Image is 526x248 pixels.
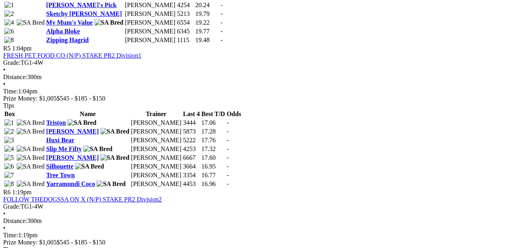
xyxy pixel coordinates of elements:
span: - [221,10,223,17]
span: Box [4,110,15,117]
td: [PERSON_NAME] [125,19,176,27]
td: 17.28 [201,128,225,136]
img: SA Bred [17,180,45,188]
div: 1:04pm [3,88,523,95]
img: SA Bred [17,154,45,161]
td: 6345 [177,27,194,35]
td: [PERSON_NAME] [125,1,176,9]
td: 4253 [183,145,200,153]
div: TG1-4W [3,203,523,210]
div: 300m [3,217,523,225]
th: Trainer [131,110,182,118]
span: • [3,225,6,231]
span: - [227,137,229,143]
span: Grade: [3,203,21,210]
img: SA Bred [17,128,45,135]
td: 5222 [183,136,200,144]
img: 8 [4,37,14,44]
a: Silhouette [46,163,73,170]
div: TG1-4W [3,59,523,66]
a: Huxi Bear [46,137,74,143]
img: SA Bred [17,19,45,26]
td: 3444 [183,119,200,127]
img: 7 [4,172,14,179]
td: [PERSON_NAME] [131,154,182,162]
span: - [221,28,223,35]
img: 6 [4,28,14,35]
th: Best T/D [201,110,225,118]
a: Triston [46,119,66,126]
div: Prize Money: $1,005 [3,95,523,102]
a: FOLLOW THEDOGSSA ON X (N/P) STAKE PR2 Division2 [3,196,162,203]
img: 2 [4,10,14,17]
span: $545 - $185 - $150 [57,239,106,246]
img: SA Bred [17,163,45,170]
th: Name [46,110,130,118]
td: 19.48 [195,36,220,44]
span: - [221,19,223,26]
img: 3 [4,137,14,144]
span: - [221,37,223,43]
span: Distance: [3,74,27,80]
img: 4 [4,145,14,153]
span: - [227,128,229,135]
span: Tips [3,102,14,109]
span: - [227,154,229,161]
span: R6 [3,189,11,196]
span: - [227,145,229,152]
img: SA Bred [67,119,96,126]
img: SA Bred [17,119,45,126]
td: 19.79 [195,10,220,18]
span: - [227,180,229,187]
span: • [3,81,6,87]
td: 3664 [183,163,200,170]
img: SA Bred [83,145,112,153]
span: Distance: [3,217,27,224]
td: [PERSON_NAME] [131,171,182,179]
td: 19.77 [195,27,220,35]
img: 4 [4,19,14,26]
span: 1:04pm [12,45,32,52]
span: - [227,119,229,126]
img: 5 [4,154,14,161]
td: 19.22 [195,19,220,27]
td: [PERSON_NAME] [125,10,176,18]
a: Yarramundi Coco [46,180,95,187]
img: SA Bred [96,180,125,188]
img: SA Bred [17,145,45,153]
div: Prize Money: $1,005 [3,239,523,246]
img: SA Bred [94,19,123,26]
td: 6667 [183,154,200,162]
td: 17.60 [201,154,225,162]
a: Sketchy [PERSON_NAME] [46,10,122,17]
a: Slip Me Fifty [46,145,82,152]
span: 1:19pm [12,189,32,196]
a: Tree Town [46,172,75,178]
span: Grade: [3,59,21,66]
span: Time: [3,88,18,95]
a: FRESH PET FOOD CO (N/P) STAKE PR2 Division1 [3,52,141,59]
td: 6554 [177,19,194,27]
td: 16.96 [201,180,225,188]
td: 17.32 [201,145,225,153]
a: [PERSON_NAME] [46,128,98,135]
a: [PERSON_NAME] [46,154,98,161]
td: [PERSON_NAME] [131,136,182,144]
div: 300m [3,74,523,81]
img: SA Bred [100,128,129,135]
a: Alpha Bloke [46,28,80,35]
span: • [3,210,6,217]
span: Time: [3,232,18,238]
td: 17.76 [201,136,225,144]
span: - [221,2,223,8]
td: 20.24 [195,1,220,9]
td: 3354 [183,171,200,179]
td: [PERSON_NAME] [131,128,182,136]
td: 1115 [177,36,194,44]
a: My Mum's Value [46,19,92,26]
img: 1 [4,2,14,9]
td: 4254 [177,1,194,9]
div: 1:19pm [3,232,523,239]
td: [PERSON_NAME] [131,145,182,153]
span: - [227,163,229,170]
